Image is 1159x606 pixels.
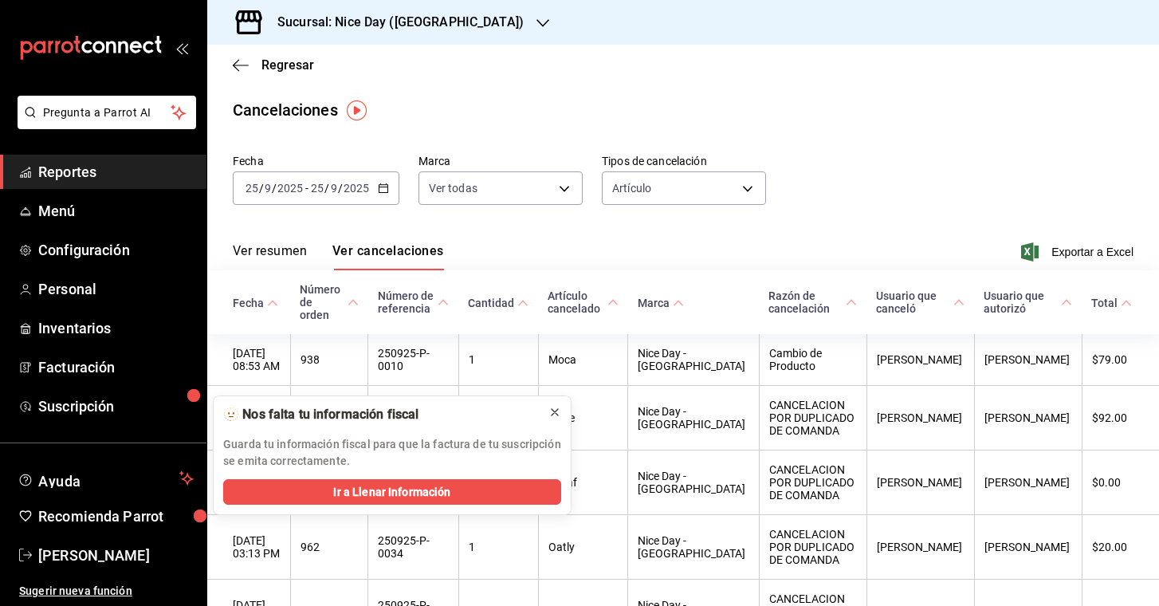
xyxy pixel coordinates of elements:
[233,243,307,270] button: Ver resumen
[264,182,272,195] input: --
[38,506,194,527] span: Recomienda Parrot
[458,386,538,451] th: 1
[759,451,866,515] th: CANCELACION POR DUPLICADO DE COMANDA
[418,155,583,167] label: Marca
[759,334,866,386] th: Cambio de Producto
[333,484,450,501] span: Ir a Llenar Información
[261,57,314,73] span: Regresar
[233,155,399,167] label: Fecha
[1082,451,1159,515] th: $0.00
[628,451,760,515] th: Nice Day - [GEOGRAPHIC_DATA]
[38,278,194,300] span: Personal
[1024,242,1133,262] button: Exportar a Excel
[207,334,290,386] th: [DATE] 08:53 AM
[974,334,1082,386] th: [PERSON_NAME]
[38,395,194,417] span: Suscripción
[277,182,304,195] input: ----
[1091,297,1132,309] span: Total
[638,297,684,309] span: Marca
[259,182,264,195] span: /
[38,200,194,222] span: Menú
[974,451,1082,515] th: [PERSON_NAME]
[343,182,370,195] input: ----
[984,289,1072,315] span: Usuario que autorizó
[759,386,866,451] th: CANCELACION POR DUPLICADO DE COMANDA
[538,451,627,515] th: Decaf
[866,386,974,451] th: [PERSON_NAME]
[233,243,444,270] div: navigation tabs
[378,289,449,315] span: Número de referencia
[347,100,367,120] img: Tooltip marker
[538,386,627,451] th: Latte
[223,479,561,505] button: Ir a Llenar Información
[612,180,651,196] span: Artículo
[310,182,324,195] input: --
[628,386,760,451] th: Nice Day - [GEOGRAPHIC_DATA]
[458,515,538,580] th: 1
[876,289,965,315] span: Usuario que canceló
[866,515,974,580] th: [PERSON_NAME]
[305,182,308,195] span: -
[223,436,561,470] p: Guarda tu información fiscal para que la factura de tu suscripción se emita correctamente.
[548,289,618,315] span: Artículo cancelado
[458,334,538,386] th: 1
[324,182,329,195] span: /
[300,283,358,321] span: Número de orden
[866,451,974,515] th: [PERSON_NAME]
[175,41,188,54] button: open_drawer_menu
[207,386,290,451] th: [DATE] 03:13 PM
[1082,386,1159,451] th: $92.00
[272,182,277,195] span: /
[368,515,458,580] th: 250925-P-0034
[290,334,367,386] th: 938
[233,98,338,122] div: Cancelaciones
[38,545,194,566] span: [PERSON_NAME]
[1082,515,1159,580] th: $20.00
[429,180,477,196] span: Ver todas
[19,583,194,600] span: Sugerir nueva función
[330,182,338,195] input: --
[38,356,194,378] span: Facturación
[245,182,259,195] input: --
[368,386,458,451] th: 250925-P-0034
[265,13,524,32] h3: Sucursal: Nice Day ([GEOGRAPHIC_DATA])
[468,297,528,309] span: Cantidad
[538,334,627,386] th: Moca
[43,104,171,121] span: Pregunta a Parrot AI
[602,155,766,167] label: Tipos de cancelación
[38,239,194,261] span: Configuración
[866,334,974,386] th: [PERSON_NAME]
[38,469,173,488] span: Ayuda
[538,515,627,580] th: Oatly
[368,334,458,386] th: 250925-P-0010
[11,116,196,132] a: Pregunta a Parrot AI
[974,515,1082,580] th: [PERSON_NAME]
[38,317,194,339] span: Inventarios
[233,297,278,309] span: Fecha
[207,451,290,515] th: [DATE] 03:13 PM
[38,161,194,183] span: Reportes
[759,515,866,580] th: CANCELACION POR DUPLICADO DE COMANDA
[233,57,314,73] button: Regresar
[628,334,760,386] th: Nice Day - [GEOGRAPHIC_DATA]
[223,406,536,423] div: 🫥 Nos falta tu información fiscal
[974,386,1082,451] th: [PERSON_NAME]
[290,515,367,580] th: 962
[332,243,444,270] button: Ver cancelaciones
[207,515,290,580] th: [DATE] 03:13 PM
[768,289,857,315] span: Razón de cancelación
[338,182,343,195] span: /
[18,96,196,129] button: Pregunta a Parrot AI
[1082,334,1159,386] th: $79.00
[628,515,760,580] th: Nice Day - [GEOGRAPHIC_DATA]
[290,386,367,451] th: 962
